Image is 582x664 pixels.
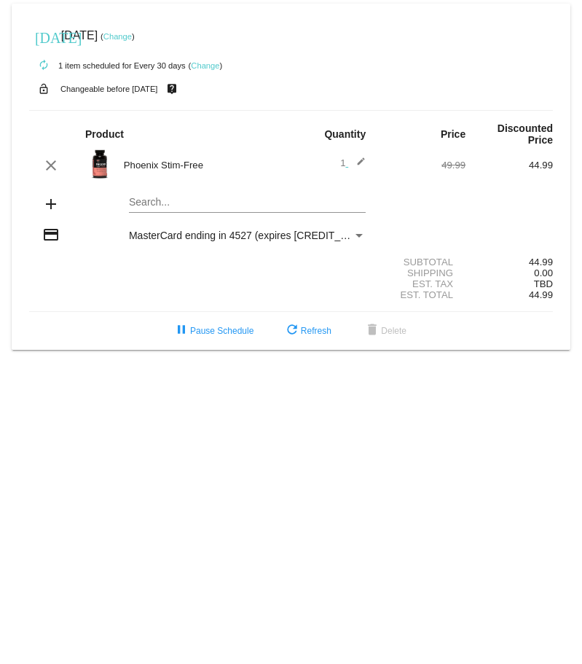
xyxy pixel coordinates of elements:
[534,267,553,278] span: 0.00
[348,157,366,174] mat-icon: edit
[35,79,52,98] mat-icon: lock_open
[378,160,465,171] div: 49.99
[173,322,190,340] mat-icon: pause
[283,326,331,336] span: Refresh
[363,322,381,340] mat-icon: delete
[129,230,407,241] span: MasterCard ending in 4527 (expires [CREDIT_CARD_DATA])
[173,326,253,336] span: Pause Schedule
[35,57,52,74] mat-icon: autorenew
[42,157,60,174] mat-icon: clear
[163,79,181,98] mat-icon: live_help
[340,157,366,168] span: 1
[441,128,465,140] strong: Price
[378,257,465,267] div: Subtotal
[529,289,553,300] span: 44.99
[60,85,158,93] small: Changeable before [DATE]
[42,226,60,243] mat-icon: credit_card
[189,61,223,70] small: ( )
[191,61,219,70] a: Change
[103,32,132,41] a: Change
[272,318,343,344] button: Refresh
[117,160,291,171] div: Phoenix Stim-Free
[129,230,366,241] mat-select: Payment Method
[129,197,366,208] input: Search...
[465,257,553,267] div: 44.99
[85,128,124,140] strong: Product
[161,318,265,344] button: Pause Schedule
[363,326,406,336] span: Delete
[465,160,553,171] div: 44.99
[498,122,553,146] strong: Discounted Price
[534,278,553,289] span: TBD
[29,61,186,70] small: 1 item scheduled for Every 30 days
[101,32,135,41] small: ( )
[378,278,465,289] div: Est. Tax
[378,289,465,300] div: Est. Total
[283,322,301,340] mat-icon: refresh
[35,28,52,45] mat-icon: [DATE]
[352,318,418,344] button: Delete
[378,267,465,278] div: Shipping
[324,128,366,140] strong: Quantity
[85,149,114,179] img: Image-1-Carousel-PhoenixSF-v3.0.png
[42,195,60,213] mat-icon: add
